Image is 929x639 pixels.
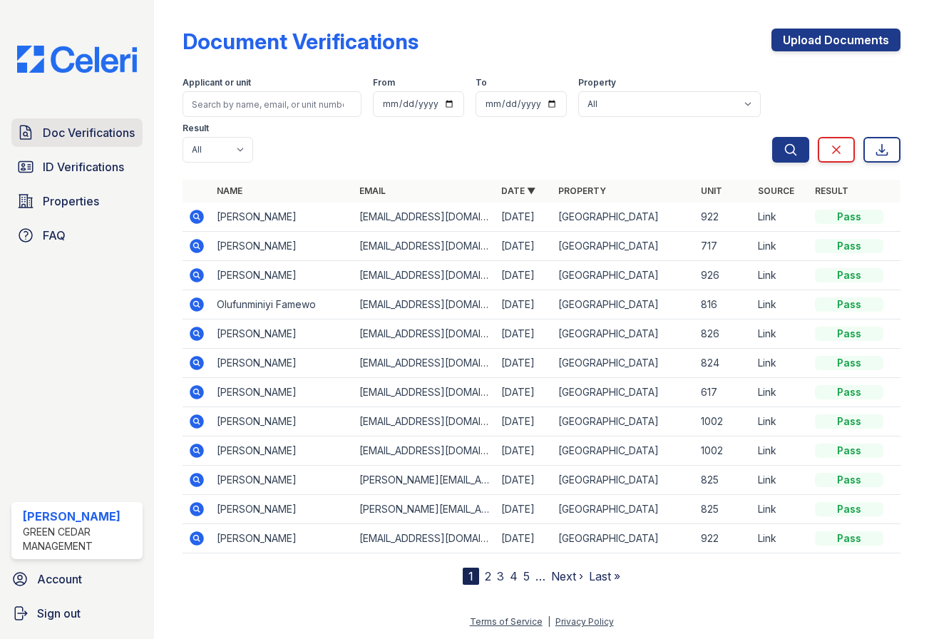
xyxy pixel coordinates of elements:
[496,232,553,261] td: [DATE]
[553,436,695,466] td: [GEOGRAPHIC_DATA]
[815,502,883,516] div: Pass
[553,232,695,261] td: [GEOGRAPHIC_DATA]
[211,407,354,436] td: [PERSON_NAME]
[354,407,496,436] td: [EMAIL_ADDRESS][DOMAIN_NAME]
[695,203,752,232] td: 922
[701,185,722,196] a: Unit
[815,473,883,487] div: Pass
[553,319,695,349] td: [GEOGRAPHIC_DATA]
[496,466,553,495] td: [DATE]
[548,616,550,627] div: |
[43,124,135,141] span: Doc Verifications
[553,203,695,232] td: [GEOGRAPHIC_DATA]
[23,525,137,553] div: Green Cedar Management
[183,77,251,88] label: Applicant or unit
[695,524,752,553] td: 922
[496,349,553,378] td: [DATE]
[211,495,354,524] td: [PERSON_NAME]
[553,349,695,378] td: [GEOGRAPHIC_DATA]
[695,261,752,290] td: 926
[496,495,553,524] td: [DATE]
[496,378,553,407] td: [DATE]
[183,29,419,54] div: Document Verifications
[752,203,809,232] td: Link
[217,185,242,196] a: Name
[211,290,354,319] td: Olufunminiyi Famewo
[11,187,143,215] a: Properties
[752,378,809,407] td: Link
[373,77,395,88] label: From
[553,466,695,495] td: [GEOGRAPHIC_DATA]
[553,378,695,407] td: [GEOGRAPHIC_DATA]
[211,378,354,407] td: [PERSON_NAME]
[752,524,809,553] td: Link
[752,349,809,378] td: Link
[535,568,545,585] span: …
[211,319,354,349] td: [PERSON_NAME]
[476,77,487,88] label: To
[354,495,496,524] td: [PERSON_NAME][EMAIL_ADDRESS][DOMAIN_NAME]
[470,616,543,627] a: Terms of Service
[815,327,883,341] div: Pass
[496,319,553,349] td: [DATE]
[752,407,809,436] td: Link
[752,466,809,495] td: Link
[211,466,354,495] td: [PERSON_NAME]
[752,290,809,319] td: Link
[496,407,553,436] td: [DATE]
[37,571,82,588] span: Account
[11,221,143,250] a: FAQ
[752,495,809,524] td: Link
[496,203,553,232] td: [DATE]
[695,495,752,524] td: 825
[485,569,491,583] a: 2
[555,616,614,627] a: Privacy Policy
[695,319,752,349] td: 826
[354,203,496,232] td: [EMAIL_ADDRESS][DOMAIN_NAME]
[354,319,496,349] td: [EMAIL_ADDRESS][DOMAIN_NAME]
[497,569,504,583] a: 3
[11,153,143,181] a: ID Verifications
[523,569,530,583] a: 5
[496,261,553,290] td: [DATE]
[815,297,883,312] div: Pass
[354,232,496,261] td: [EMAIL_ADDRESS][DOMAIN_NAME]
[211,203,354,232] td: [PERSON_NAME]
[211,524,354,553] td: [PERSON_NAME]
[354,466,496,495] td: [PERSON_NAME][EMAIL_ADDRESS][DOMAIN_NAME]
[23,508,137,525] div: [PERSON_NAME]
[815,385,883,399] div: Pass
[553,407,695,436] td: [GEOGRAPHIC_DATA]
[354,349,496,378] td: [EMAIL_ADDRESS][DOMAIN_NAME]
[558,185,606,196] a: Property
[510,569,518,583] a: 4
[496,524,553,553] td: [DATE]
[43,193,99,210] span: Properties
[496,436,553,466] td: [DATE]
[501,185,535,196] a: Date ▼
[211,436,354,466] td: [PERSON_NAME]
[695,466,752,495] td: 825
[354,290,496,319] td: [EMAIL_ADDRESS][DOMAIN_NAME]
[815,239,883,253] div: Pass
[37,605,81,622] span: Sign out
[695,436,752,466] td: 1002
[815,414,883,429] div: Pass
[553,290,695,319] td: [GEOGRAPHIC_DATA]
[553,261,695,290] td: [GEOGRAPHIC_DATA]
[578,77,616,88] label: Property
[695,407,752,436] td: 1002
[354,261,496,290] td: [EMAIL_ADDRESS][DOMAIN_NAME]
[6,599,148,628] a: Sign out
[815,210,883,224] div: Pass
[183,123,209,134] label: Result
[354,524,496,553] td: [EMAIL_ADDRESS][DOMAIN_NAME]
[815,185,848,196] a: Result
[359,185,386,196] a: Email
[695,378,752,407] td: 617
[695,290,752,319] td: 816
[183,91,361,117] input: Search by name, email, or unit number
[752,261,809,290] td: Link
[6,46,148,73] img: CE_Logo_Blue-a8612792a0a2168367f1c8372b55b34899dd931a85d93a1a3d3e32e68fde9ad4.png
